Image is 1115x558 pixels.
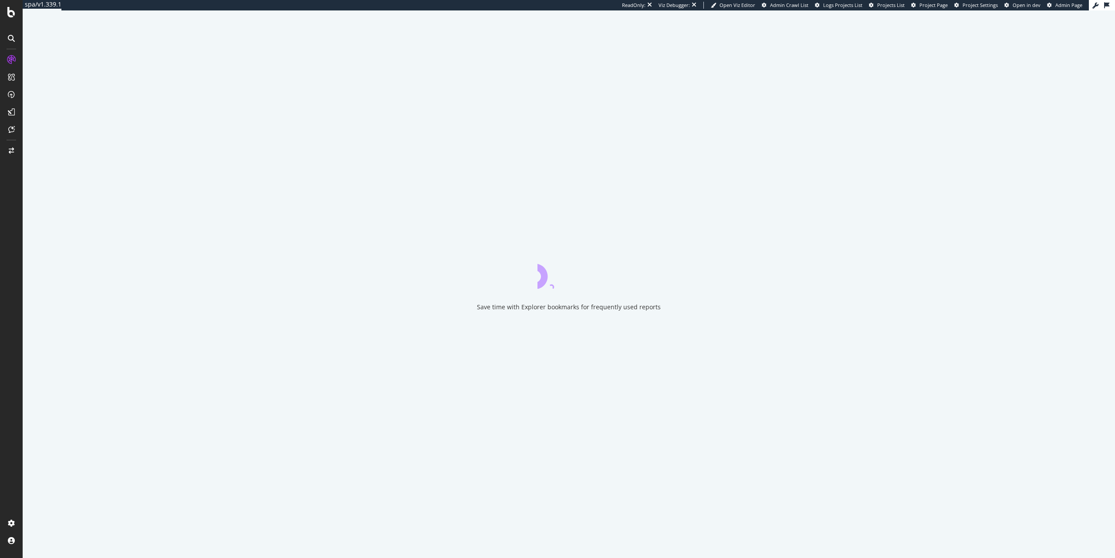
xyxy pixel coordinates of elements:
a: Open Viz Editor [711,2,755,9]
div: animation [537,257,600,289]
a: Projects List [869,2,905,9]
div: Viz Debugger: [659,2,690,9]
a: Project Page [911,2,948,9]
a: Open in dev [1004,2,1041,9]
a: Project Settings [954,2,998,9]
span: Projects List [877,2,905,8]
a: Admin Page [1047,2,1082,9]
span: Open in dev [1013,2,1041,8]
span: Open Viz Editor [720,2,755,8]
span: Project Page [919,2,948,8]
div: Save time with Explorer bookmarks for frequently used reports [477,303,661,311]
span: Admin Crawl List [770,2,808,8]
div: ReadOnly: [622,2,645,9]
a: Admin Crawl List [762,2,808,9]
span: Project Settings [963,2,998,8]
span: Admin Page [1055,2,1082,8]
a: Logs Projects List [815,2,862,9]
span: Logs Projects List [823,2,862,8]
